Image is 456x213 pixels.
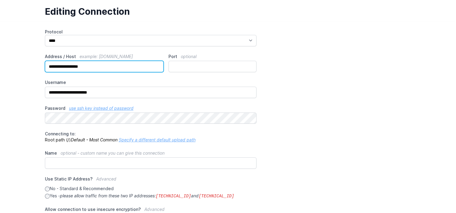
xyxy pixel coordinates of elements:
[61,150,165,156] span: optional - custom name you can give this connection
[96,176,116,181] span: Advanced
[60,193,234,198] i: please allow traffic from these two IP addresses: and
[45,79,257,85] label: Username
[156,194,191,199] code: [TECHNICAL_ID]
[45,131,257,143] p: Root path (/)
[45,150,257,156] label: Name
[181,54,197,59] span: optional
[45,29,257,35] label: Protocol
[199,194,234,199] code: [TECHNICAL_ID]
[144,207,165,212] span: Advanced
[119,137,196,142] a: Specify a different default upload path
[45,193,257,199] label: Yes -
[426,183,449,206] iframe: Drift Widget Chat Controller
[45,105,257,111] label: Password
[69,106,134,111] a: use ssh key instead of password
[45,54,164,60] label: Address / Host
[45,187,50,191] input: No - Standard & Recommended
[45,176,257,186] label: Use Static IP Address?
[45,131,76,136] span: Connecting to:
[71,137,118,142] i: Default - Most Common
[45,6,407,17] h1: Editing Connection
[168,54,256,60] label: Port
[45,194,50,199] input: Yes -please allow traffic from these two IP addresses:[TECHNICAL_ID]and[TECHNICAL_ID]
[80,54,133,59] span: example: [DOMAIN_NAME]
[45,186,257,192] label: No - Standard & Recommended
